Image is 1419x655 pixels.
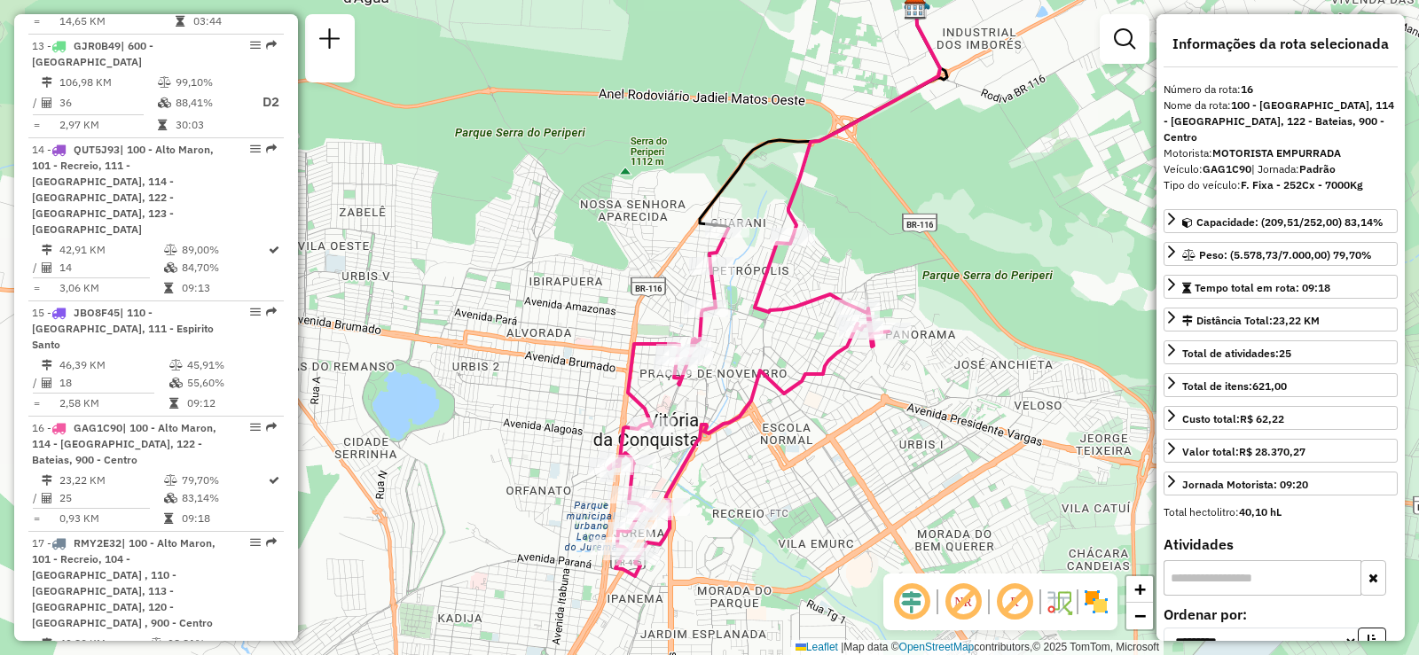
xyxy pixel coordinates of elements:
[1107,21,1142,57] a: Exibir filtros
[42,77,52,88] i: Distância Total
[899,641,975,653] a: OpenStreetMap
[1134,604,1146,627] span: −
[42,245,52,255] i: Distância Total
[1212,146,1341,160] strong: MOTORISTA EMPURRADA
[176,16,184,27] i: Tempo total em rota
[59,279,163,297] td: 3,06 KM
[169,360,183,370] i: % de utilização do peso
[181,279,267,297] td: 09:13
[1182,444,1305,460] div: Valor total:
[59,241,163,259] td: 42,91 KM
[32,421,216,466] span: 16 -
[181,489,267,507] td: 83,14%
[1126,576,1153,603] a: Zoom in
[841,641,843,653] span: |
[1164,439,1398,463] a: Valor total:R$ 28.370,27
[42,475,52,486] i: Distância Total
[167,635,240,652] td: 98,81%
[1251,162,1336,175] span: | Jornada:
[59,635,149,652] td: 49,80 KM
[192,12,277,30] td: 03:44
[1164,177,1398,193] div: Tipo do veículo:
[32,12,41,30] td: =
[158,77,171,88] i: % de utilização do peso
[186,394,276,412] td: 09:12
[1134,578,1146,600] span: +
[150,638,163,649] i: % de utilização do peso
[1045,588,1073,616] img: Fluxo de ruas
[1164,504,1398,520] div: Total hectolitro:
[59,374,169,392] td: 18
[1126,603,1153,629] a: Zoom out
[59,510,163,527] td: 0,93 KM
[1164,209,1398,233] a: Capacidade: (209,51/252,00) 83,14%
[269,475,279,486] i: Rota otimizada
[247,92,279,113] p: D2
[1240,412,1284,425] strong: R$ 62,22
[59,91,157,113] td: 36
[250,422,261,433] em: Opções
[42,360,52,370] i: Distância Total
[1241,82,1253,96] strong: 16
[32,116,41,134] td: =
[1203,162,1251,175] strong: GAG1C90
[1182,313,1320,329] div: Distância Total:
[1239,505,1282,519] strong: 40,10 hL
[1082,588,1110,616] img: Exibir/Ocultar setores
[1299,162,1336,175] strong: Padrão
[59,259,163,277] td: 14
[1252,379,1287,393] strong: 621,00
[32,143,214,236] span: | 100 - Alto Maron, 101 - Recreio, 111 - [GEOGRAPHIC_DATA], 114 - [GEOGRAPHIC_DATA], 122 - [GEOGR...
[42,378,52,388] i: Total de Atividades
[890,581,933,623] span: Ocultar deslocamento
[1164,97,1398,145] div: Nome da rota:
[74,39,121,52] span: GJR0B49
[186,374,276,392] td: 55,60%
[59,12,175,30] td: 14,65 KM
[1164,406,1398,430] a: Custo total:R$ 62,22
[1182,378,1287,394] div: Total de itens:
[250,40,261,51] em: Opções
[42,97,52,108] i: Total de Atividades
[164,283,173,293] i: Tempo total em rota
[181,241,267,259] td: 89,00%
[59,116,157,134] td: 2,97 KM
[1182,477,1308,493] div: Jornada Motorista: 09:20
[59,472,163,489] td: 23,22 KM
[42,638,52,649] i: Distância Total
[181,472,267,489] td: 79,70%
[1279,347,1291,360] strong: 25
[1241,178,1363,191] strong: F. Fixa - 252Cx - 7000Kg
[32,259,41,277] td: /
[1239,445,1305,458] strong: R$ 28.370,27
[1164,35,1398,52] h4: Informações da rota selecionada
[32,536,216,629] span: 17 -
[796,641,838,653] a: Leaflet
[169,378,183,388] i: % de utilização da cubagem
[74,143,120,156] span: QUT5J93
[1182,347,1291,360] span: Total de atividades:
[266,40,277,51] em: Rota exportada
[1164,145,1398,161] div: Motorista:
[269,245,279,255] i: Rota otimizada
[1164,340,1398,364] a: Total de atividades:25
[1164,98,1394,144] strong: 100 - [GEOGRAPHIC_DATA], 114 - [GEOGRAPHIC_DATA], 122 - Bateias, 900 - Centro
[74,536,122,550] span: RMY2E32
[32,374,41,392] td: /
[32,91,41,113] td: /
[1164,82,1398,97] div: Número da rota:
[1164,536,1398,553] h4: Atividades
[59,394,169,412] td: 2,58 KM
[32,39,153,68] span: 13 -
[59,74,157,91] td: 106,98 KM
[1182,411,1284,427] div: Custo total:
[1164,161,1398,177] div: Veículo:
[1164,308,1398,331] a: Distância Total:23,22 KM
[250,307,261,317] em: Opções
[250,537,261,548] em: Opções
[1273,314,1320,327] span: 23,22 KM
[993,581,1036,623] span: Exibir rótulo
[32,489,41,507] td: /
[59,489,163,507] td: 25
[42,493,52,503] i: Total de Atividades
